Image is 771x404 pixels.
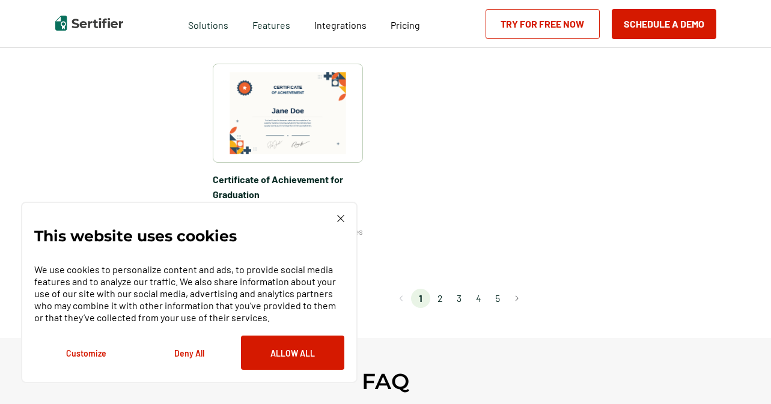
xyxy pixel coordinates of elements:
[34,230,237,242] p: This website uses cookies
[486,9,600,39] a: Try for Free Now
[314,19,367,31] span: Integrations
[711,346,771,404] iframe: Chat Widget
[391,19,420,31] span: Pricing
[362,368,409,394] h2: FAQ
[449,289,469,308] li: page 3
[213,64,363,274] a: Certificate of Achievement for GraduationCertificate of Achievement for GraduationThis Certificat...
[34,336,138,370] button: Customize
[55,16,123,31] img: Sertifier | Digital Credentialing Platform
[314,16,367,31] a: Integrations
[241,336,344,370] button: Allow All
[507,289,526,308] button: Go to next page
[430,289,449,308] li: page 2
[488,289,507,308] li: page 5
[230,72,346,154] img: Certificate of Achievement for Graduation
[188,16,228,31] span: Solutions
[612,9,716,39] button: Schedule a Demo
[411,289,430,308] li: page 1
[337,215,344,222] img: Cookie Popup Close
[213,172,363,202] span: Certificate of Achievement for Graduation
[34,264,344,324] p: We use cookies to personalize content and ads, to provide social media features and to analyze ou...
[469,289,488,308] li: page 4
[252,16,290,31] span: Features
[138,336,241,370] button: Deny All
[391,16,420,31] a: Pricing
[392,289,411,308] button: Go to previous page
